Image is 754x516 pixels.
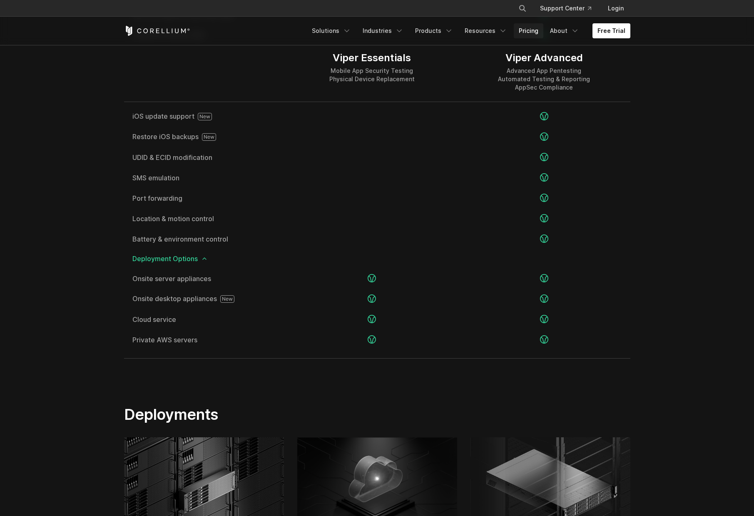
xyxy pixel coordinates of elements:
h2: Deployments [124,405,456,424]
a: Industries [358,23,408,38]
div: Mobile App Security Testing Physical Device Replacement [329,67,415,83]
div: Advanced App Pentesting Automated Testing & Reporting AppSec Compliance [498,67,590,92]
a: SMS emulation [132,174,278,181]
div: Viper Advanced [498,52,590,64]
span: Onsite server appliances [132,275,278,282]
a: About [545,23,584,38]
a: Login [601,1,630,16]
a: Free Trial [592,23,630,38]
a: Restore iOS backups [132,133,278,141]
a: Corellium Home [124,26,190,36]
a: Solutions [307,23,356,38]
a: Port forwarding [132,195,278,202]
span: Deployment Options [132,255,622,262]
span: Private AWS servers [132,337,278,343]
div: Navigation Menu [307,23,630,38]
span: Cloud service [132,316,278,323]
a: Support Center [533,1,598,16]
a: UDID & ECID modification [132,154,278,161]
a: Resources [460,23,512,38]
button: Search [515,1,530,16]
a: Pricing [514,23,543,38]
a: Location & motion control [132,215,278,222]
div: Navigation Menu [508,1,630,16]
a: Products [410,23,458,38]
a: iOS update support [132,113,278,120]
div: Viper Essentials [329,52,415,64]
a: Battery & environment control [132,236,278,242]
span: Onsite desktop appliances [132,295,278,303]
